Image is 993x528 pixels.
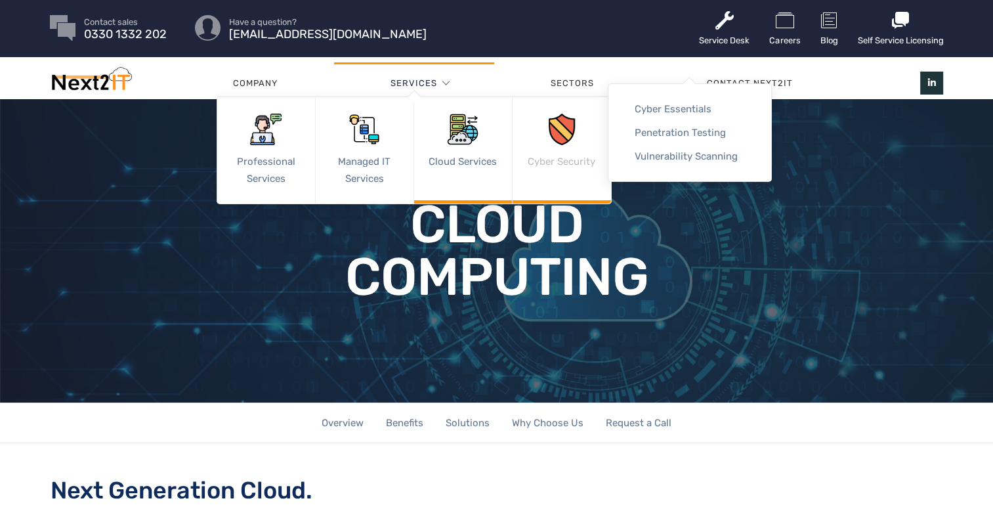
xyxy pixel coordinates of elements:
[606,403,671,444] a: Request a Call
[51,476,476,504] h2: Next Generation Cloud.
[512,403,583,444] a: Why Choose Us
[50,67,132,97] img: Next2IT
[608,144,771,168] a: Vulnerability Scanning
[386,403,423,444] a: Benefits
[446,403,490,444] a: Solutions
[177,64,334,103] a: Company
[229,30,427,39] span: [EMAIL_ADDRESS][DOMAIN_NAME]
[513,97,611,204] a: Cyber Security
[650,64,849,103] a: Contact Next2IT
[447,114,478,145] img: icon
[84,18,167,26] span: Contact sales
[229,18,427,39] a: Have a question? [EMAIL_ADDRESS][DOMAIN_NAME]
[217,97,315,204] a: Professional Services
[250,114,282,145] img: icon
[349,114,380,145] img: icon
[229,18,427,26] span: Have a question?
[494,64,650,103] a: Sectors
[608,121,771,144] a: Penetration Testing
[546,114,578,145] img: icon
[391,64,437,103] a: Services
[414,97,512,204] a: Cloud Services
[273,198,720,303] h1: Cloud Computing
[608,97,771,121] a: Cyber Essentials
[322,403,364,444] a: Overview
[316,97,413,204] a: Managed IT Services
[84,30,167,39] span: 0330 1332 202
[84,18,167,39] a: Contact sales 0330 1332 202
